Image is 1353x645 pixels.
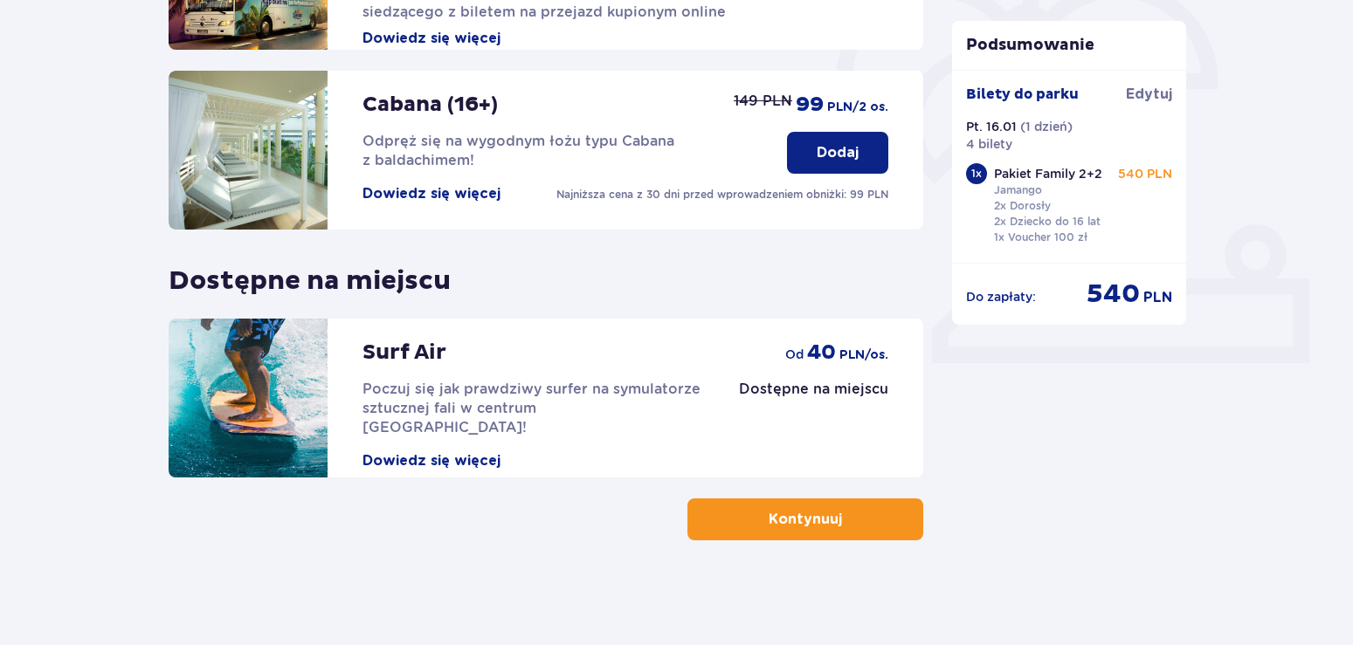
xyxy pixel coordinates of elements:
p: 2x Dorosły 2x Dziecko do 16 lat 1x Voucher 100 zł [994,198,1101,245]
p: Najniższa cena z 30 dni przed wprowadzeniem obniżki: 99 PLN [556,187,888,202]
p: Cabana (16+) [362,92,498,118]
p: Pt. 16.01 [966,118,1017,135]
p: Bilety do parku [966,85,1079,104]
p: Dostępne na miejscu [739,380,888,399]
p: Jamango [994,182,1042,198]
img: attraction [169,71,328,230]
button: Kontynuuj [687,498,923,540]
span: od [785,346,804,363]
button: Dodaj [787,132,888,174]
span: PLN [1143,288,1172,307]
div: 1 x [966,163,987,184]
button: Dowiedz się więcej [362,184,500,203]
p: Pakiet Family 2+2 [994,165,1102,182]
span: Poczuj się jak prawdziwy surfer na symulatorze sztucznej fali w centrum [GEOGRAPHIC_DATA]! [362,381,701,436]
button: Dowiedz się więcej [362,451,500,470]
p: 4 bilety [966,135,1012,153]
p: Do zapłaty : [966,288,1036,305]
p: Surf Air [362,340,446,366]
span: PLN /os. [839,347,888,364]
p: ( 1 dzień ) [1020,118,1073,135]
p: Podsumowanie [952,35,1186,56]
span: Odpręż się na wygodnym łożu typu Cabana z baldachimem! [362,133,674,168]
span: Edytuj [1126,85,1172,104]
span: 40 [807,340,836,366]
p: 149 PLN [734,92,792,111]
p: Kontynuuj [769,510,842,529]
p: Dodaj [817,143,859,162]
span: PLN /2 os. [827,99,888,116]
span: 99 [796,92,824,118]
p: 540 PLN [1118,165,1172,182]
span: 540 [1087,278,1140,311]
button: Dowiedz się więcej [362,29,500,48]
p: Dostępne na miejscu [169,250,451,298]
img: attraction [169,319,328,477]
